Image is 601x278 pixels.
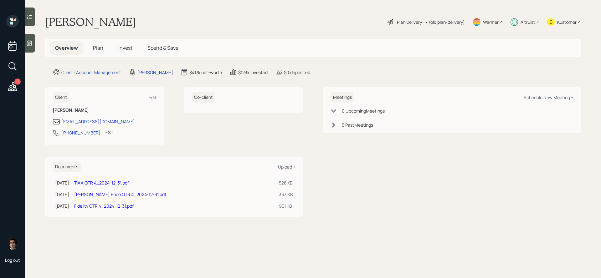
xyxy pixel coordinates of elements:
[45,15,136,29] h1: [PERSON_NAME]
[331,92,354,103] h6: Meetings
[55,203,69,209] div: [DATE]
[53,162,81,172] h6: Documents
[189,69,222,76] div: $417k net-worth
[74,203,134,209] a: Fidelity QTR 4_2024-12-31.pdf
[147,44,178,51] span: Spend & Save
[14,78,21,85] div: 11
[5,257,20,263] div: Log out
[137,69,173,76] div: [PERSON_NAME]
[149,94,157,100] div: Edit
[53,92,69,103] h6: Client
[342,108,385,114] div: 0 Upcoming Meeting s
[74,180,129,186] a: TIAA QTR 4_2024-12-31.pdf
[61,129,100,136] div: [PHONE_NUMBER]
[521,19,535,25] div: Altruist
[55,44,78,51] span: Overview
[425,19,465,25] div: • (old plan-delivery)
[61,118,135,125] div: [EMAIL_ADDRESS][DOMAIN_NAME]
[279,191,293,198] div: 363 KB
[238,69,268,76] div: $123k invested
[278,164,295,170] div: Upload +
[53,108,157,113] h6: [PERSON_NAME]
[279,203,293,209] div: 951 KB
[557,19,577,25] div: Kustomer
[397,19,422,25] div: Plan Delivery
[192,92,215,103] h6: Co-client
[483,19,499,25] div: Warmer
[61,69,121,76] div: Client · Account Management
[284,69,310,76] div: $0 deposited
[342,122,373,128] div: 5 Past Meeting s
[55,179,69,186] div: [DATE]
[279,179,293,186] div: 528 KB
[105,129,113,136] div: EST
[118,44,132,51] span: Invest
[524,94,573,100] div: Schedule New Meeting +
[55,191,69,198] div: [DATE]
[93,44,103,51] span: Plan
[74,191,166,197] a: [PERSON_NAME] Price QTR 4_2024-12-31.pdf
[6,237,19,250] img: harrison-schaefer-headshot-2.png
